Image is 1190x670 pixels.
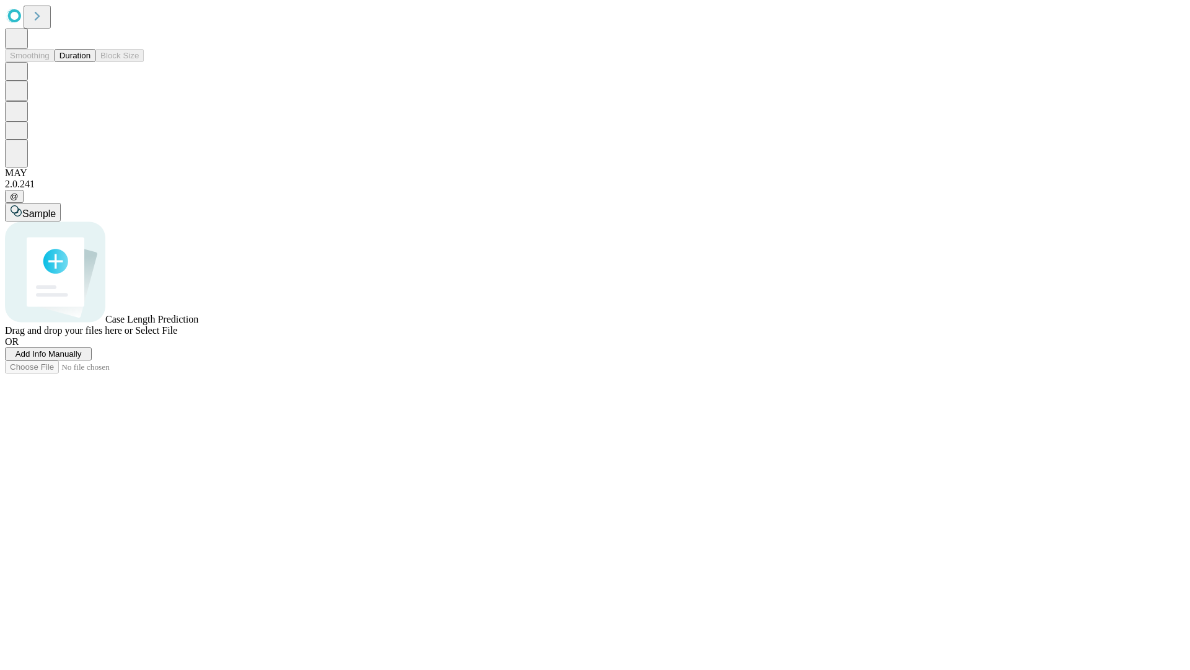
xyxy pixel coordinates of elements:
[5,190,24,203] button: @
[22,208,56,219] span: Sample
[5,347,92,360] button: Add Info Manually
[10,192,19,201] span: @
[5,336,19,347] span: OR
[5,49,55,62] button: Smoothing
[105,314,198,324] span: Case Length Prediction
[95,49,144,62] button: Block Size
[5,179,1185,190] div: 2.0.241
[5,167,1185,179] div: MAY
[15,349,82,359] span: Add Info Manually
[5,325,133,336] span: Drag and drop your files here or
[135,325,177,336] span: Select File
[5,203,61,221] button: Sample
[55,49,95,62] button: Duration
